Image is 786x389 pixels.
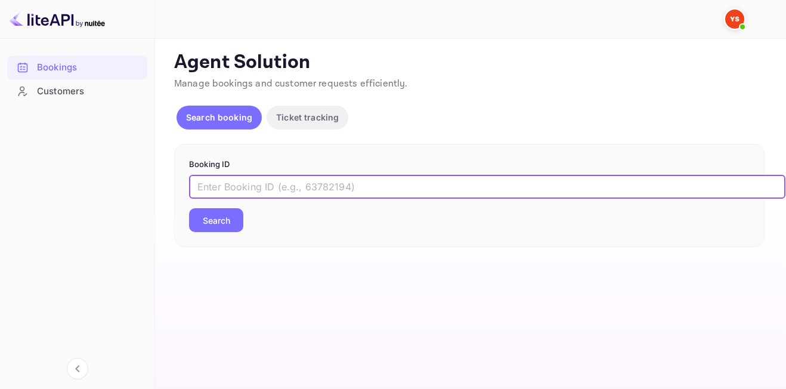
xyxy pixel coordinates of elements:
[7,80,147,102] a: Customers
[174,78,408,90] span: Manage bookings and customer requests efficiently.
[276,111,339,124] p: Ticket tracking
[37,61,141,75] div: Bookings
[725,10,744,29] img: Yandex Support
[10,10,105,29] img: LiteAPI logo
[189,159,750,171] p: Booking ID
[189,208,243,232] button: Search
[174,51,765,75] p: Agent Solution
[37,85,141,98] div: Customers
[7,56,147,79] div: Bookings
[7,56,147,78] a: Bookings
[189,175,785,199] input: Enter Booking ID (e.g., 63782194)
[67,358,88,379] button: Collapse navigation
[7,80,147,103] div: Customers
[186,111,252,124] p: Search booking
